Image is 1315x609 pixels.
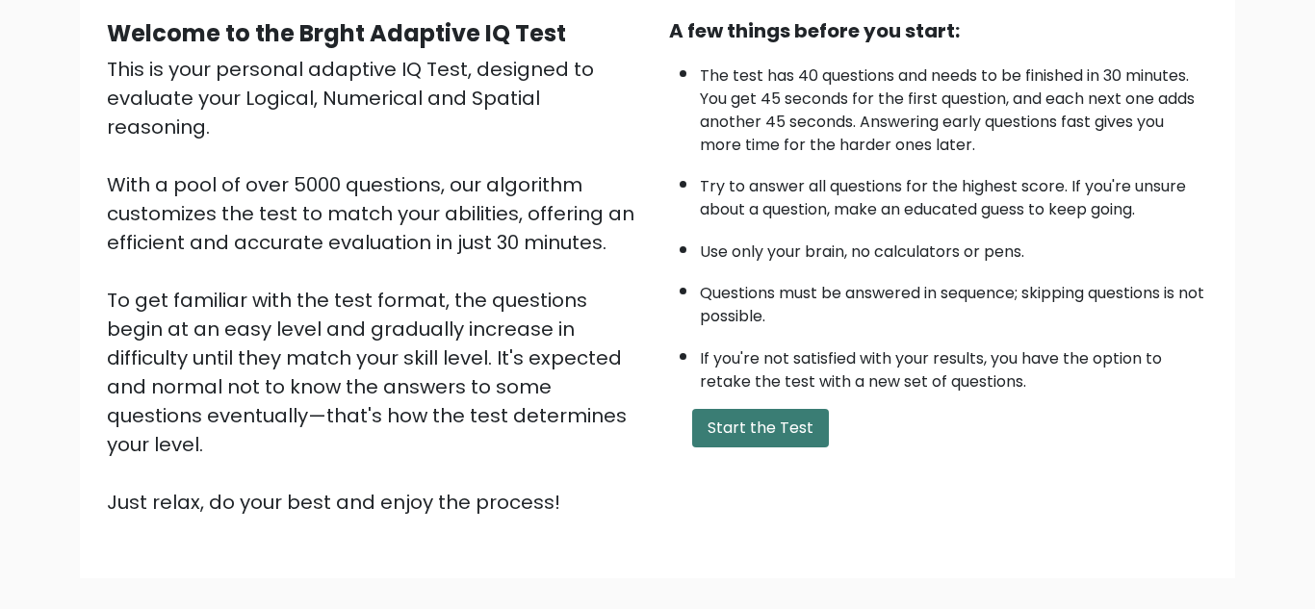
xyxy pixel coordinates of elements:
[107,17,566,49] b: Welcome to the Brght Adaptive IQ Test
[669,16,1208,45] div: A few things before you start:
[700,272,1208,328] li: Questions must be answered in sequence; skipping questions is not possible.
[692,409,829,447] button: Start the Test
[700,55,1208,157] li: The test has 40 questions and needs to be finished in 30 minutes. You get 45 seconds for the firs...
[700,165,1208,221] li: Try to answer all questions for the highest score. If you're unsure about a question, make an edu...
[700,231,1208,264] li: Use only your brain, no calculators or pens.
[700,338,1208,393] li: If you're not satisfied with your results, you have the option to retake the test with a new set ...
[107,55,646,517] div: This is your personal adaptive IQ Test, designed to evaluate your Logical, Numerical and Spatial ...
